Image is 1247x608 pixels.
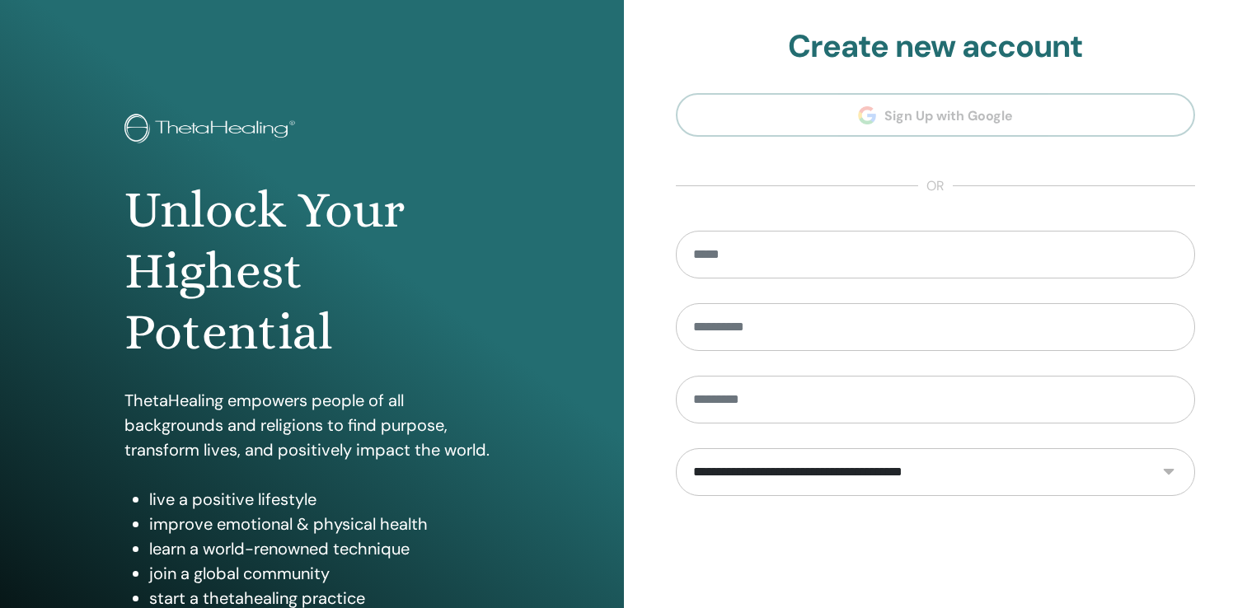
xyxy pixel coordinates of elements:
iframe: reCAPTCHA [810,521,1061,585]
span: or [918,176,953,196]
h2: Create new account [676,28,1196,66]
p: ThetaHealing empowers people of all backgrounds and religions to find purpose, transform lives, a... [124,388,499,462]
li: join a global community [149,561,499,586]
li: improve emotional & physical health [149,512,499,536]
li: live a positive lifestyle [149,487,499,512]
li: learn a world-renowned technique [149,536,499,561]
h1: Unlock Your Highest Potential [124,180,499,363]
